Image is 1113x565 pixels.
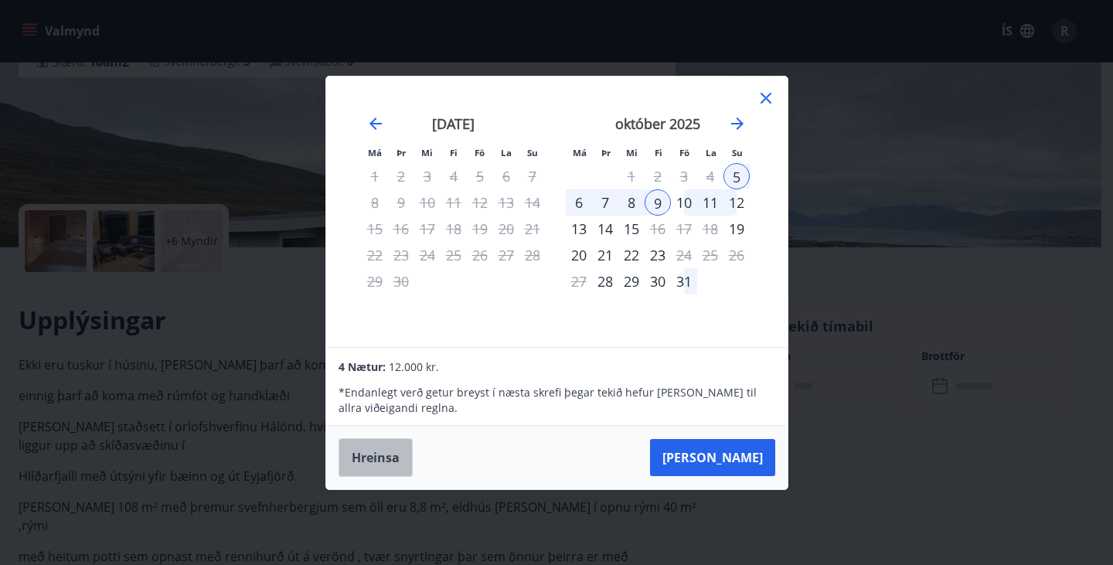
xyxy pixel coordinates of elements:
td: Choose miðvikudagur, 29. október 2025 as your check-in date. It’s available. [618,268,645,294]
small: Fi [655,147,662,158]
td: Not available. miðvikudagur, 17. september 2025 [414,216,441,242]
td: Choose miðvikudagur, 15. október 2025 as your check-in date. It’s available. [618,216,645,242]
small: Mi [626,147,638,158]
small: Þr [397,147,406,158]
div: Calendar [345,95,769,328]
span: 12.000 kr. [389,359,439,374]
td: Not available. mánudagur, 27. október 2025 [566,268,592,294]
button: [PERSON_NAME] [650,439,775,476]
button: Hreinsa [339,438,413,477]
small: Su [527,147,538,158]
div: Move forward to switch to the next month. [728,114,747,133]
td: Not available. miðvikudagur, 1. október 2025 [618,163,645,189]
div: 23 [645,242,671,268]
td: Not available. laugardagur, 6. september 2025 [493,163,519,189]
td: Choose föstudagur, 24. október 2025 as your check-in date. It’s available. [671,242,697,268]
td: Not available. þriðjudagur, 30. september 2025 [388,268,414,294]
td: Choose föstudagur, 31. október 2025 as your check-in date. It’s available. [671,268,697,294]
td: Choose laugardagur, 11. október 2025 as your check-in date. It’s available. [697,189,723,216]
td: Choose miðvikudagur, 22. október 2025 as your check-in date. It’s available. [618,242,645,268]
div: 12 [723,189,750,216]
p: * Endanlegt verð getur breyst í næsta skrefi þegar tekið hefur [PERSON_NAME] til allra viðeigandi... [339,385,774,416]
div: 31 [671,268,697,294]
td: Not available. sunnudagur, 14. september 2025 [519,189,546,216]
td: Not available. þriðjudagur, 2. september 2025 [388,163,414,189]
small: Má [573,147,587,158]
td: Not available. fimmtudagur, 4. september 2025 [441,163,467,189]
td: Selected as start date. sunnudagur, 5. október 2025 [723,163,750,189]
div: 10 [671,189,697,216]
td: Not available. þriðjudagur, 9. september 2025 [388,189,414,216]
small: Fö [475,147,485,158]
strong: [DATE] [432,114,475,133]
td: Not available. föstudagur, 19. september 2025 [467,216,493,242]
td: Choose þriðjudagur, 28. október 2025 as your check-in date. It’s available. [592,268,618,294]
td: Not available. laugardagur, 18. október 2025 [697,216,723,242]
td: Not available. mánudagur, 1. september 2025 [362,163,388,189]
td: Not available. föstudagur, 17. október 2025 [671,216,697,242]
td: Choose þriðjudagur, 14. október 2025 as your check-in date. It’s available. [592,216,618,242]
small: Fi [450,147,458,158]
td: Not available. sunnudagur, 21. september 2025 [519,216,546,242]
div: 21 [592,242,618,268]
td: Not available. mánudagur, 29. september 2025 [362,268,388,294]
div: Aðeins innritun í boði [723,216,750,242]
td: Not available. mánudagur, 15. september 2025 [362,216,388,242]
div: Aðeins innritun í boði [723,163,750,189]
div: 29 [618,268,645,294]
div: 8 [618,189,645,216]
td: Not available. laugardagur, 25. október 2025 [697,242,723,268]
div: 15 [618,216,645,242]
div: 6 [566,189,592,216]
td: Selected. þriðjudagur, 7. október 2025 [592,189,618,216]
td: Selected. mánudagur, 6. október 2025 [566,189,592,216]
td: Not available. fimmtudagur, 2. október 2025 [645,163,671,189]
div: Move backward to switch to the previous month. [366,114,385,133]
td: Not available. fimmtudagur, 18. september 2025 [441,216,467,242]
td: Not available. miðvikudagur, 10. september 2025 [414,189,441,216]
td: Choose fimmtudagur, 16. október 2025 as your check-in date. It’s available. [645,216,671,242]
td: Choose föstudagur, 10. október 2025 as your check-in date. It’s available. [671,189,697,216]
span: 4 Nætur: [339,359,386,374]
td: Not available. mánudagur, 22. september 2025 [362,242,388,268]
td: Not available. miðvikudagur, 24. september 2025 [414,242,441,268]
small: Fö [679,147,689,158]
td: Not available. miðvikudagur, 3. september 2025 [414,163,441,189]
strong: október 2025 [615,114,700,133]
td: Not available. sunnudagur, 26. október 2025 [723,242,750,268]
div: 9 [645,189,671,216]
small: Su [732,147,743,158]
td: Choose fimmtudagur, 23. október 2025 as your check-in date. It’s available. [645,242,671,268]
td: Not available. laugardagur, 13. september 2025 [493,189,519,216]
div: 20 [566,242,592,268]
div: 22 [618,242,645,268]
td: Not available. mánudagur, 8. september 2025 [362,189,388,216]
td: Choose mánudagur, 13. október 2025 as your check-in date. It’s available. [566,216,592,242]
div: 30 [645,268,671,294]
div: 14 [592,216,618,242]
td: Selected as end date. fimmtudagur, 9. október 2025 [645,189,671,216]
div: 13 [566,216,592,242]
div: Aðeins útritun í boði [671,242,697,268]
small: Þr [601,147,611,158]
div: 7 [592,189,618,216]
small: La [501,147,512,158]
td: Not available. laugardagur, 20. september 2025 [493,216,519,242]
td: Not available. fimmtudagur, 11. september 2025 [441,189,467,216]
td: Not available. föstudagur, 26. september 2025 [467,242,493,268]
td: Choose sunnudagur, 19. október 2025 as your check-in date. It’s available. [723,216,750,242]
td: Choose þriðjudagur, 21. október 2025 as your check-in date. It’s available. [592,242,618,268]
div: 11 [697,189,723,216]
td: Not available. þriðjudagur, 16. september 2025 [388,216,414,242]
td: Selected. miðvikudagur, 8. október 2025 [618,189,645,216]
small: Mi [421,147,433,158]
td: Not available. laugardagur, 4. október 2025 [697,163,723,189]
td: Choose sunnudagur, 12. október 2025 as your check-in date. It’s available. [723,189,750,216]
div: Aðeins innritun í boði [592,268,618,294]
td: Choose mánudagur, 20. október 2025 as your check-in date. It’s available. [566,242,592,268]
td: Not available. föstudagur, 12. september 2025 [467,189,493,216]
small: Má [368,147,382,158]
td: Not available. föstudagur, 3. október 2025 [671,163,697,189]
td: Not available. fimmtudagur, 25. september 2025 [441,242,467,268]
td: Choose fimmtudagur, 30. október 2025 as your check-in date. It’s available. [645,268,671,294]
